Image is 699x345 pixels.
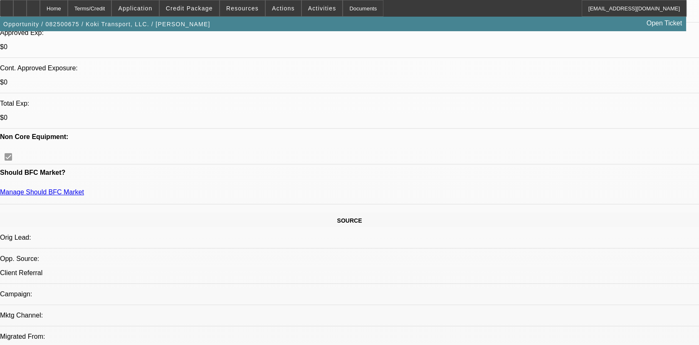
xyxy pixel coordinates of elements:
span: Resources [226,5,259,12]
span: Activities [308,5,336,12]
button: Activities [302,0,343,16]
a: Open Ticket [643,16,685,30]
span: Opportunity / 082500675 / Koki Transport, LLC. / [PERSON_NAME] [3,21,210,27]
span: SOURCE [337,217,362,224]
button: Application [112,0,158,16]
span: Credit Package [166,5,213,12]
button: Credit Package [160,0,219,16]
span: Application [118,5,152,12]
button: Actions [266,0,301,16]
button: Resources [220,0,265,16]
span: Actions [272,5,295,12]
